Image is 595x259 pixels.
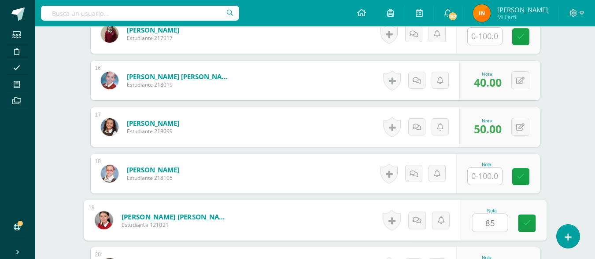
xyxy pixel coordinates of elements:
a: [PERSON_NAME] [PERSON_NAME] [121,212,230,221]
img: 547d42d2ab289de407d06245475fa4bf.png [101,25,118,43]
a: [PERSON_NAME] [127,165,179,174]
img: 0fb9ae38364872bd0192a0cbcae1dc9f.png [473,4,491,22]
span: 50.00 [474,121,502,136]
span: 152 [448,11,458,21]
input: Busca un usuario... [41,6,239,21]
span: Estudiante 218105 [127,174,179,182]
img: 32f314239f381d2dfc0dce85000c0755.png [101,165,118,182]
span: Estudiante 121021 [121,221,230,229]
input: 0-100.0 [468,168,502,185]
div: Nota: [474,117,502,124]
div: Nota [472,208,512,213]
span: Estudiante 218019 [127,81,233,88]
div: Nota [467,162,506,167]
a: [PERSON_NAME] [127,119,179,128]
a: [PERSON_NAME] [127,26,179,34]
img: decad711e7c41371abef65e6d75d3b77.png [101,118,118,136]
input: 0-100.0 [468,28,502,45]
span: Estudiante 217017 [127,34,179,42]
span: 40.00 [474,75,502,90]
span: Mi Perfil [497,13,548,21]
a: [PERSON_NAME] [PERSON_NAME] [127,72,233,81]
span: [PERSON_NAME] [497,5,548,14]
span: Estudiante 218099 [127,128,179,135]
img: 172e96f1a1c6aaddbcd2b2a884375637.png [95,211,113,229]
input: 0-100.0 [472,214,507,232]
div: Nota: [474,71,502,77]
img: 8a9aa690d1d8b323489802acba7d620f.png [101,72,118,89]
